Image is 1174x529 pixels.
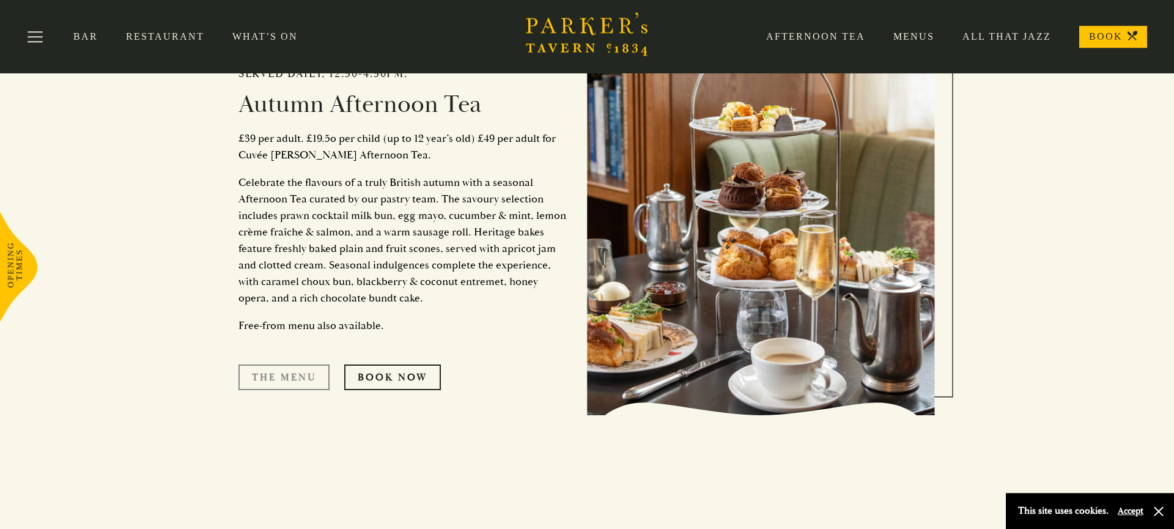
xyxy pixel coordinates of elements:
button: Accept [1118,505,1143,517]
p: Free-from menu also available. [238,317,569,334]
a: Book Now [344,364,441,390]
h2: Autumn Afternoon Tea [238,90,569,119]
a: The Menu [238,364,330,390]
button: Close and accept [1153,505,1165,517]
p: This site uses cookies. [1018,502,1109,520]
p: Celebrate the flavours of a truly British autumn with a seasonal Afternoon Tea curated by our pas... [238,174,569,306]
p: £39 per adult. £19.5o per child (up to 12 year’s old) £49 per adult for Cuvée [PERSON_NAME] After... [238,130,569,163]
h2: Served daily, 12:30-4:30pm. [238,67,569,81]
